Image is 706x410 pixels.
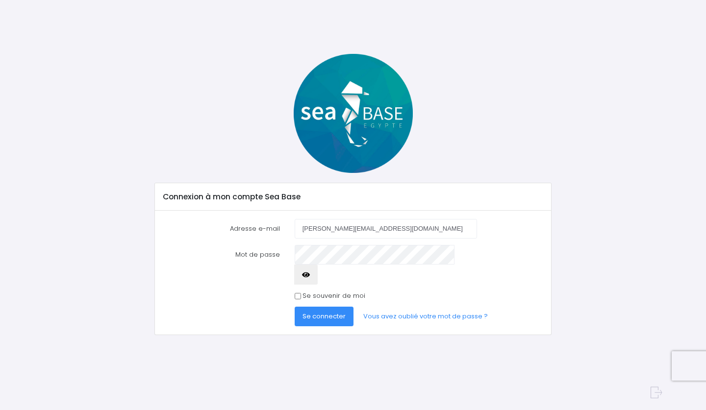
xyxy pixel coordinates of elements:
button: Se connecter [295,307,353,326]
a: Vous avez oublié votre mot de passe ? [355,307,496,326]
div: Connexion à mon compte Sea Base [155,183,551,211]
label: Adresse e-mail [155,219,287,239]
span: Se connecter [303,312,346,321]
label: Mot de passe [155,245,287,285]
label: Se souvenir de moi [303,291,365,301]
